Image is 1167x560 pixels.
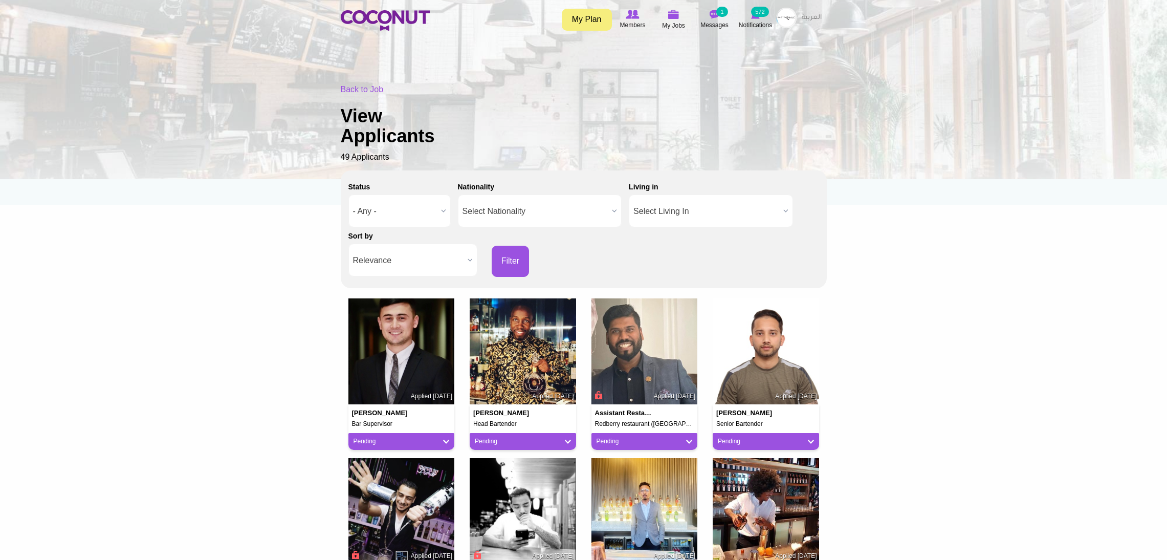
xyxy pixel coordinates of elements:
label: Nationality [458,182,495,192]
span: Select Living In [633,195,779,228]
img: Browse Members [626,10,639,19]
a: العربية [797,8,827,28]
img: Messages [710,10,720,19]
label: Living in [629,182,658,192]
a: Pending [354,437,450,446]
a: Pending [597,437,693,446]
h5: Bar Supervisor [352,421,451,427]
div: 49 Applicants [341,84,827,163]
label: Sort by [348,231,373,241]
h4: Assistant Restaurant Manager [595,410,654,417]
img: Alex Maina's picture [470,298,576,405]
a: Pending [718,437,814,446]
span: Connect to Unlock the Profile [593,390,603,400]
span: Connect to Unlock the Profile [350,550,360,560]
h1: View Applicants [341,106,469,146]
span: Select Nationality [463,195,608,228]
h5: Head Bartender [473,421,573,427]
span: Relevance [353,244,464,277]
h4: [PERSON_NAME] [352,410,411,417]
img: My Jobs [668,10,679,19]
h4: [PERSON_NAME] [473,410,533,417]
img: Mukesh Shaw's picture [713,298,819,405]
span: Notifications [739,20,772,30]
h4: [PERSON_NAME] [716,410,776,417]
a: Browse Members Members [612,8,653,31]
h5: Redberry restaurant ([GEOGRAPHIC_DATA]) [595,421,694,427]
small: 1 [716,7,728,17]
a: My Plan [562,9,612,31]
button: Filter [492,246,530,277]
a: Pending [475,437,571,446]
span: Messages [700,20,729,30]
a: Messages Messages 1 [694,8,735,31]
img: Home [341,10,430,31]
label: Status [348,182,370,192]
h5: Senior Bartender [716,421,816,427]
span: Members [620,20,645,30]
img: Firuz Davlatov's picture [348,298,455,405]
a: My Jobs My Jobs [653,8,694,32]
img: Bala Murugan's picture [591,298,698,405]
span: - Any - [353,195,437,228]
small: 572 [751,7,768,17]
img: Notifications [751,10,760,19]
a: Back to Job [341,85,384,94]
a: Notifications Notifications 572 [735,8,776,31]
span: Connect to Unlock the Profile [472,550,481,560]
span: My Jobs [662,20,685,31]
